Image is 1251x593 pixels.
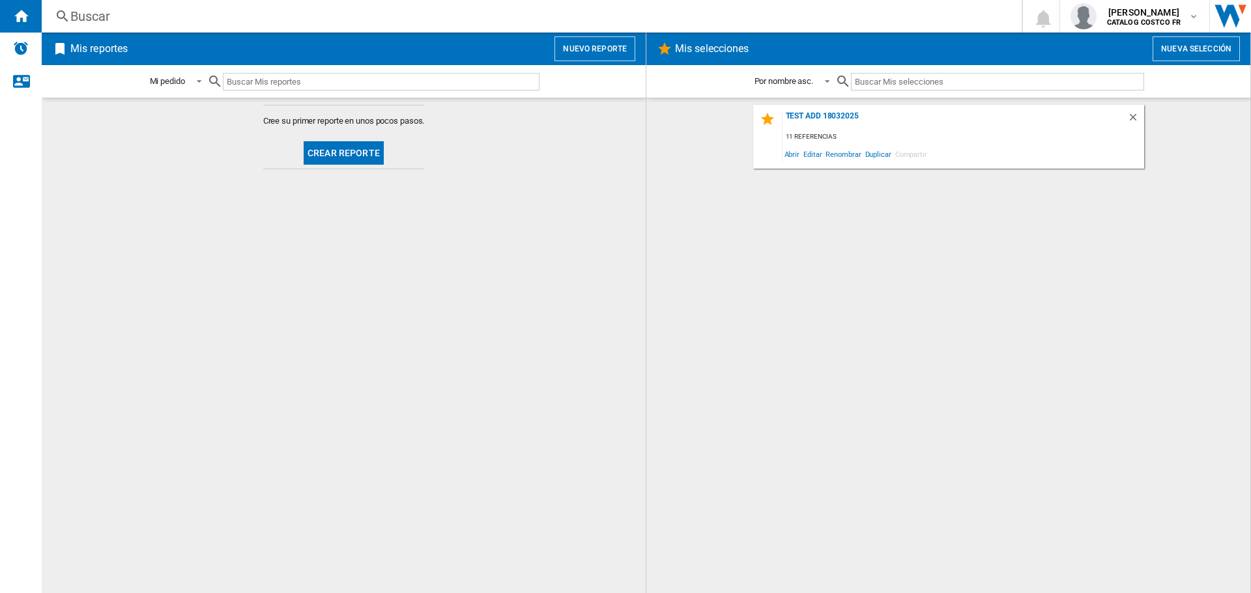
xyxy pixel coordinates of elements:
div: Test add 18032025 [783,111,1127,129]
h2: Mis selecciones [672,36,752,61]
div: 11 referencias [783,129,1144,145]
input: Buscar Mis reportes [223,73,539,90]
h2: Mis reportes [68,36,130,61]
b: CATALOG COSTCO FR [1107,18,1181,27]
div: Mi pedido [150,76,185,86]
span: Cree su primer reporte en unos pocos pasos. [263,115,425,127]
span: Duplicar [863,145,893,163]
button: Nuevo reporte [554,36,635,61]
span: Compartir [893,145,929,163]
input: Buscar Mis selecciones [851,73,1143,90]
div: Borrar [1127,111,1144,129]
span: Editar [801,145,824,163]
img: profile.jpg [1071,3,1097,29]
button: Nueva selección [1153,36,1240,61]
span: Abrir [783,145,802,163]
div: Por nombre asc. [755,76,814,86]
button: Crear reporte [304,141,384,165]
img: alerts-logo.svg [13,40,29,56]
span: Renombrar [824,145,863,163]
div: Buscar [70,7,988,25]
span: [PERSON_NAME] [1107,6,1181,19]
